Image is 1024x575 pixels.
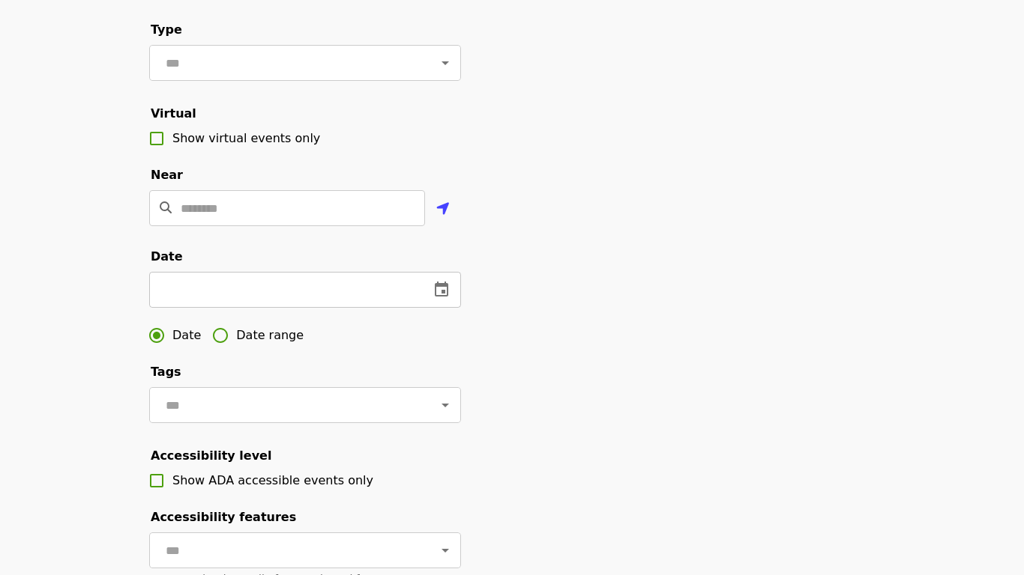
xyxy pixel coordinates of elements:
span: Accessibility level [151,448,271,463]
span: Date [151,249,183,264]
span: Date [172,326,201,344]
span: Accessibility features [151,510,296,524]
span: Virtual [151,106,196,121]
button: Use my location [425,192,461,228]
button: Open [435,52,456,73]
span: Date range [236,326,304,344]
i: search icon [160,201,172,215]
input: Location [181,190,425,226]
span: Show ADA accessible events only [172,473,373,487]
button: Open [435,540,456,561]
button: change date [424,272,460,308]
span: Type [151,22,182,37]
i: location-arrow icon [436,200,450,218]
button: Open [435,395,456,416]
span: Tags [151,365,181,379]
span: Near [151,168,183,182]
span: Show virtual events only [172,131,320,145]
